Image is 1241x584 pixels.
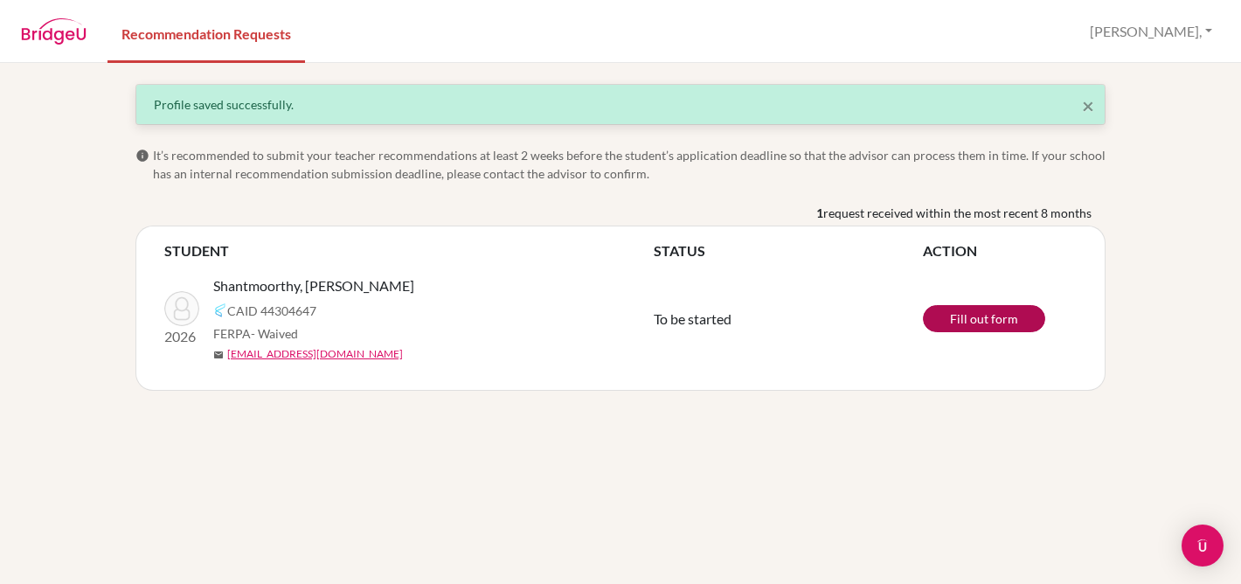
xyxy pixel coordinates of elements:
[923,240,1077,261] th: ACTION
[1182,525,1224,567] div: Open Intercom Messenger
[164,291,199,326] img: Shantmoorthy, Ishitha
[1082,15,1220,48] button: [PERSON_NAME],
[923,305,1045,332] a: Fill out form
[1082,93,1094,118] span: ×
[135,149,149,163] span: info
[654,310,731,327] span: To be started
[816,204,823,222] b: 1
[227,346,403,362] a: [EMAIL_ADDRESS][DOMAIN_NAME]
[154,95,1087,114] div: Profile saved successfully.
[107,3,305,63] a: Recommendation Requests
[654,240,923,261] th: STATUS
[213,275,414,296] span: Shantmoorthy, [PERSON_NAME]
[21,18,87,45] img: BridgeU logo
[227,302,316,320] span: CAID 44304647
[1082,95,1094,116] button: Close
[213,303,227,317] img: Common App logo
[164,240,654,261] th: STUDENT
[153,146,1106,183] span: It’s recommended to submit your teacher recommendations at least 2 weeks before the student’s app...
[213,324,298,343] span: FERPA
[164,326,199,347] p: 2026
[251,326,298,341] span: - Waived
[823,204,1092,222] span: request received within the most recent 8 months
[213,350,224,360] span: mail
